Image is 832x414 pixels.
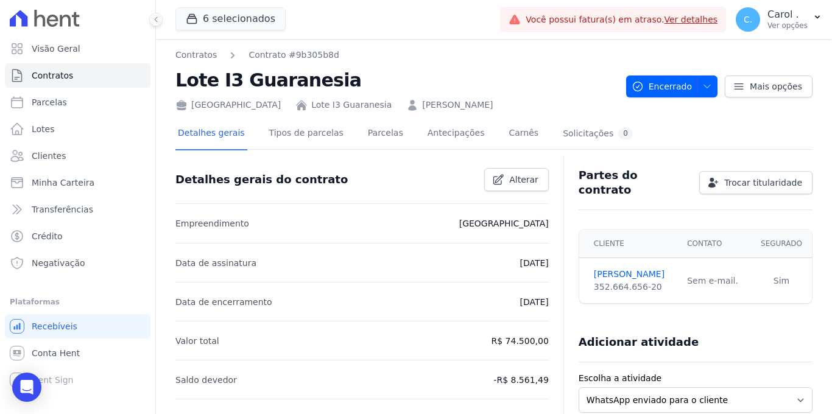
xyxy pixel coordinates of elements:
[5,197,150,222] a: Transferências
[32,150,66,162] span: Clientes
[632,75,692,97] span: Encerrado
[744,15,752,24] span: C.
[5,90,150,114] a: Parcelas
[506,118,541,150] a: Carnês
[175,373,237,387] p: Saldo devedor
[32,69,73,82] span: Contratos
[5,117,150,141] a: Lotes
[175,7,286,30] button: 6 selecionados
[767,21,808,30] p: Ver opções
[32,320,77,332] span: Recebíveis
[32,123,55,135] span: Lotes
[311,99,392,111] a: Lote I3 Guaranesia
[175,99,281,111] div: [GEOGRAPHIC_DATA]
[175,118,247,150] a: Detalhes gerais
[425,118,487,150] a: Antecipações
[32,347,80,359] span: Conta Hent
[724,177,802,189] span: Trocar titularidade
[579,168,689,197] h3: Partes do contrato
[422,99,493,111] a: [PERSON_NAME]
[5,224,150,248] a: Crédito
[175,66,616,94] h2: Lote I3 Guaranesia
[492,334,549,348] p: R$ 74.500,00
[484,168,549,191] a: Alterar
[32,257,85,269] span: Negativação
[579,335,699,349] h3: Adicionar atividade
[5,37,150,61] a: Visão Geral
[10,295,146,309] div: Plataformas
[32,43,80,55] span: Visão Geral
[175,216,249,231] p: Empreendimento
[5,170,150,195] a: Minha Carteira
[680,230,751,258] th: Contato
[175,295,272,309] p: Data de encerramento
[32,177,94,189] span: Minha Carteira
[520,295,548,309] p: [DATE]
[175,256,256,270] p: Data de assinatura
[175,49,339,61] nav: Breadcrumb
[509,174,538,186] span: Alterar
[267,118,346,150] a: Tipos de parcelas
[726,2,832,37] button: C. Carol . Ver opções
[560,118,635,150] a: Solicitações0
[493,373,548,387] p: -R$ 8.561,49
[5,341,150,365] a: Conta Hent
[175,49,217,61] a: Contratos
[459,216,549,231] p: [GEOGRAPHIC_DATA]
[175,172,348,187] h3: Detalhes gerais do contrato
[594,281,672,293] div: 352.664.656-20
[618,128,633,139] div: 0
[5,251,150,275] a: Negativação
[520,256,548,270] p: [DATE]
[32,230,63,242] span: Crédito
[5,63,150,88] a: Contratos
[767,9,808,21] p: Carol .
[32,96,67,108] span: Parcelas
[579,230,680,258] th: Cliente
[594,268,672,281] a: [PERSON_NAME]
[32,203,93,216] span: Transferências
[12,373,41,402] div: Open Intercom Messenger
[579,372,813,385] label: Escolha a atividade
[175,334,219,348] p: Valor total
[680,258,751,304] td: Sem e-mail.
[699,171,813,194] a: Trocar titularidade
[249,49,339,61] a: Contrato #9b305b8d
[5,144,150,168] a: Clientes
[725,75,813,97] a: Mais opções
[751,230,812,258] th: Segurado
[365,118,406,150] a: Parcelas
[751,258,812,304] td: Sim
[563,128,633,139] div: Solicitações
[750,80,802,93] span: Mais opções
[175,49,616,61] nav: Breadcrumb
[664,15,717,24] a: Ver detalhes
[626,75,717,97] button: Encerrado
[526,13,717,26] span: Você possui fatura(s) em atraso.
[5,314,150,339] a: Recebíveis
